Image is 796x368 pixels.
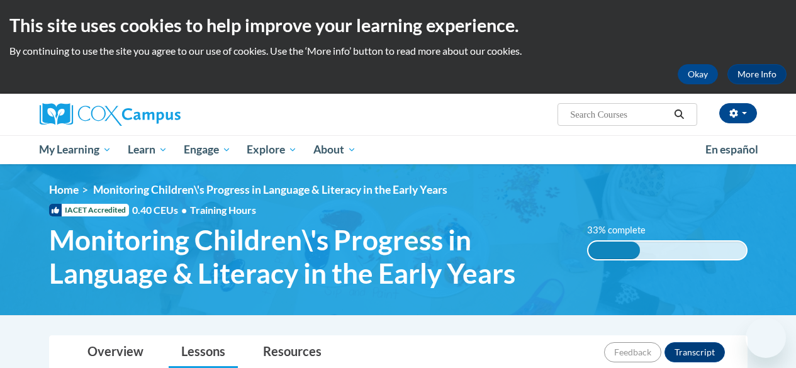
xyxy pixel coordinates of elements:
span: My Learning [39,142,111,157]
a: My Learning [31,135,120,164]
p: By continuing to use the site you agree to our use of cookies. Use the ‘More info’ button to read... [9,44,787,58]
a: Engage [176,135,239,164]
img: Cox Campus [40,103,181,126]
a: Explore [238,135,305,164]
iframe: Button to launch messaging window [746,318,786,358]
button: Transcript [664,342,725,362]
a: Learn [120,135,176,164]
button: Okay [678,64,718,84]
div: 33% complete [588,242,641,259]
a: About [305,135,364,164]
a: More Info [727,64,787,84]
label: 33% complete [587,223,659,237]
span: Training Hours [190,204,256,216]
span: IACET Accredited [49,204,129,216]
span: Engage [184,142,231,157]
span: • [181,204,187,216]
span: 0.40 CEUs [132,203,190,217]
span: About [313,142,356,157]
a: Cox Campus [40,103,266,126]
span: En español [705,143,758,156]
button: Account Settings [719,103,757,123]
div: Main menu [30,135,766,164]
a: En español [697,137,766,163]
span: Explore [247,142,297,157]
span: Learn [128,142,167,157]
button: Search [670,107,688,122]
span: Monitoring Children\'s Progress in Language & Literacy in the Early Years [93,183,447,196]
input: Search Courses [569,107,670,122]
button: Feedback [604,342,661,362]
h2: This site uses cookies to help improve your learning experience. [9,13,787,38]
span: Monitoring Children\'s Progress in Language & Literacy in the Early Years [49,223,568,290]
a: Home [49,183,79,196]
